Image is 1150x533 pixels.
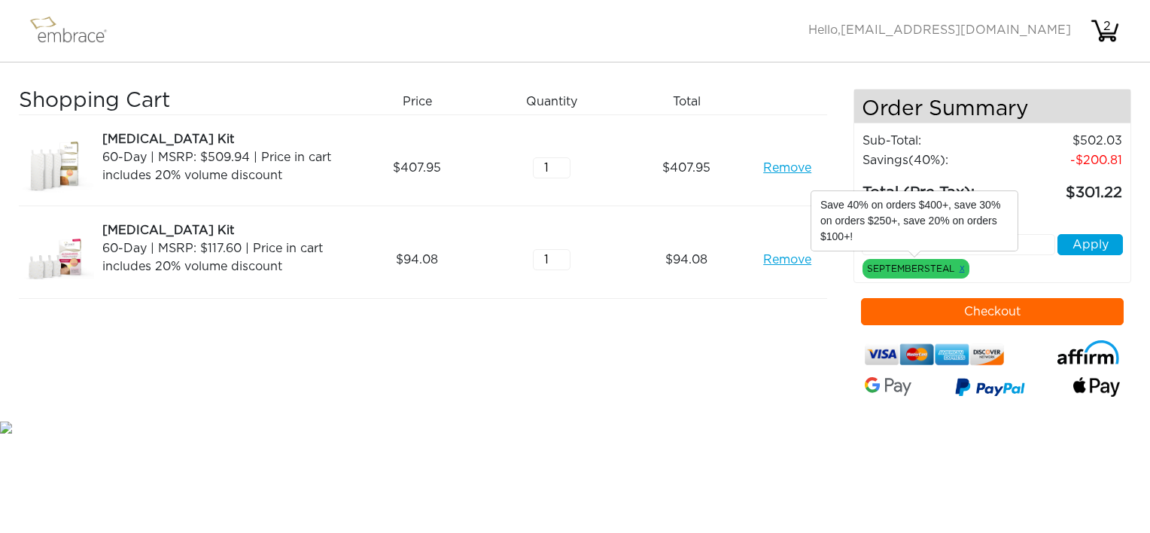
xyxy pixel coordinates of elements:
[862,151,1005,170] td: Savings :
[763,159,811,177] a: Remove
[808,24,1071,36] span: Hello,
[1057,340,1120,365] img: affirm-logo.svg
[763,251,811,269] a: Remove
[102,130,344,148] div: [MEDICAL_DATA] Kit
[1092,17,1122,35] div: 2
[862,131,1005,151] td: Sub-Total:
[102,239,344,276] div: 60-Day | MSRP: $117.60 | Price in cart includes 20% volume discount
[102,148,344,184] div: 60-Day | MSRP: $509.94 | Price in cart includes 20% volume discount
[526,93,577,111] span: Quantity
[865,377,911,396] img: Google-Pay-Logo.svg
[1005,170,1123,205] td: 301.22
[861,298,1124,325] button: Checkout
[19,221,94,298] img: 3dae449a-8dcd-11e7-960f-02e45ca4b85b.jpeg
[862,259,969,279] div: SEPTEMBERSTEAL
[841,24,1071,36] span: [EMAIL_ADDRESS][DOMAIN_NAME]
[102,221,344,239] div: [MEDICAL_DATA] Kit
[1005,151,1123,170] td: 200.81
[865,340,1005,369] img: credit-cards.png
[908,154,945,166] span: (40%)
[355,89,490,114] div: Price
[396,251,438,269] span: 94.08
[1090,16,1120,46] img: cart
[811,191,1018,251] div: Save 40% on orders $400+, save 30% on orders $250+, save 20% on orders $100+!
[26,12,124,50] img: logo.png
[625,89,759,114] div: Total
[960,261,965,275] a: x
[854,90,1131,123] h4: Order Summary
[393,159,441,177] span: 407.95
[19,130,94,206] img: a09f5d18-8da6-11e7-9c79-02e45ca4b85b.jpeg
[1005,131,1123,151] td: 502.03
[1073,377,1120,397] img: fullApplePay.png
[862,170,1005,205] td: Total (Pre-Tax):
[1057,234,1123,255] button: Apply
[665,251,707,269] span: 94.08
[955,374,1025,403] img: paypal-v3.png
[662,159,710,177] span: 407.95
[19,89,344,114] h3: Shopping Cart
[1090,24,1120,36] a: 2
